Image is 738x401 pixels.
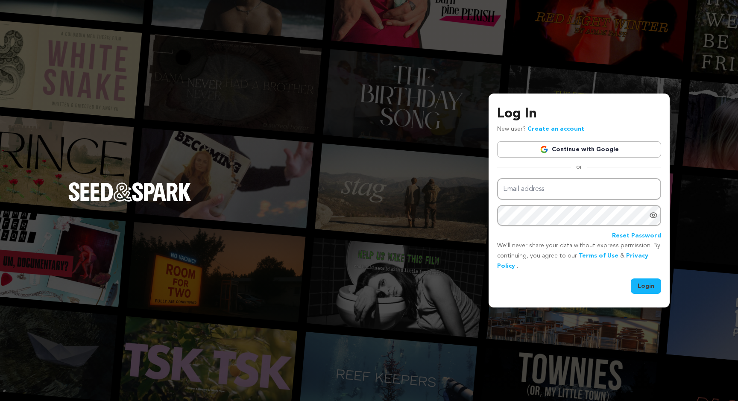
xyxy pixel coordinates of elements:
input: Email address [497,178,661,200]
a: Continue with Google [497,141,661,158]
button: Login [631,278,661,294]
a: Seed&Spark Homepage [68,182,191,218]
a: Reset Password [612,231,661,241]
a: Terms of Use [579,253,618,259]
img: Seed&Spark Logo [68,182,191,201]
span: or [571,163,587,171]
a: Show password as plain text. Warning: this will display your password on the screen. [649,211,658,220]
p: We’ll never share your data without express permission. By continuing, you agree to our & . [497,241,661,271]
a: Create an account [527,126,584,132]
img: Google logo [540,145,548,154]
h3: Log In [497,104,661,124]
p: New user? [497,124,584,135]
a: Privacy Policy [497,253,648,269]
